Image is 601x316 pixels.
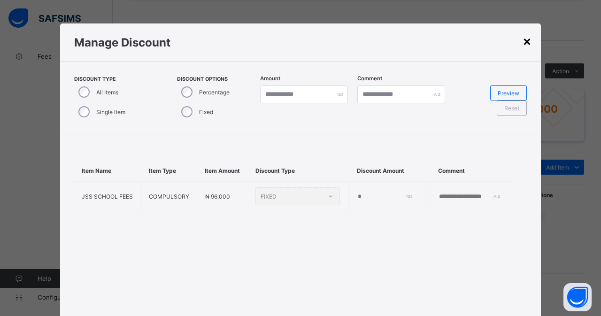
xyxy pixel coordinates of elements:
div: × [523,33,532,49]
span: Discount Options [177,76,255,82]
span: ₦ 96,000 [205,193,230,200]
label: Amount [260,75,280,82]
th: Item Amount [198,160,248,182]
h1: Manage Discount [74,36,527,49]
label: Comment [357,75,382,82]
td: COMPULSORY [142,182,198,211]
th: Discount Type [248,160,350,182]
th: Item Type [142,160,198,182]
label: All Items [96,89,118,96]
label: Percentage [199,89,230,96]
span: Preview [498,90,519,97]
th: Item Name [75,160,142,182]
td: JSS SCHOOL FEES [75,182,142,211]
th: Comment [431,160,512,182]
span: Reset [504,105,519,112]
label: Single Item [96,108,125,116]
th: Discount Amount [350,160,431,182]
button: Open asap [563,283,592,311]
span: Discount Type [74,76,158,82]
label: Fixed [199,108,213,116]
